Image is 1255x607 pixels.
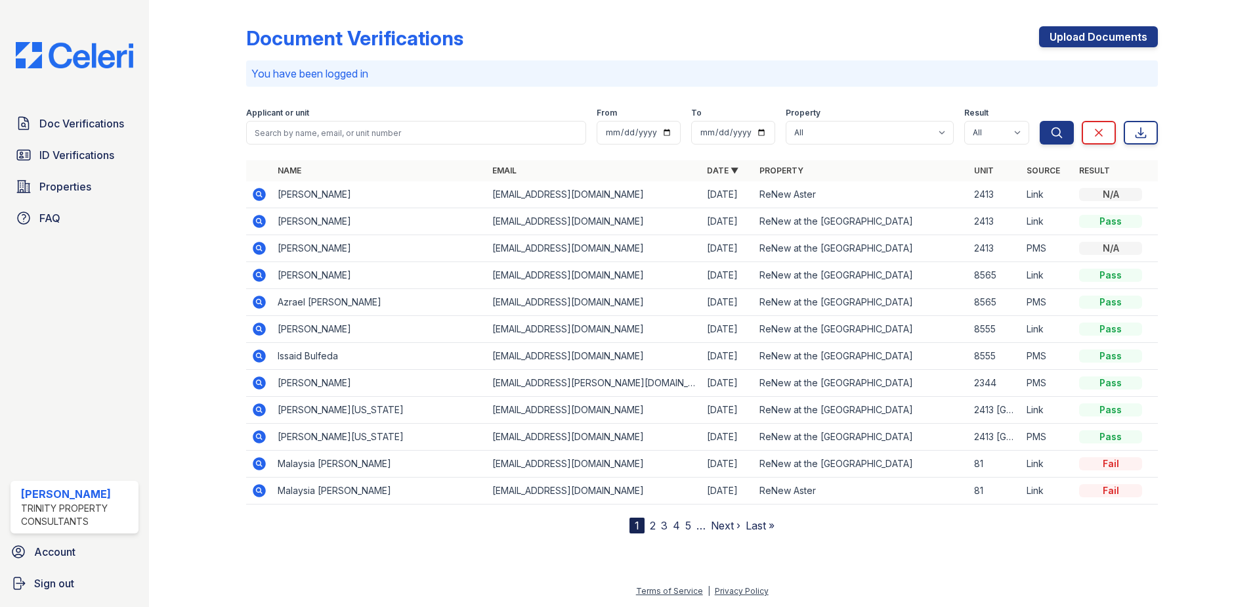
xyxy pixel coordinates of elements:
div: Pass [1079,349,1142,363]
a: ID Verifications [11,142,138,168]
span: … [696,518,706,533]
td: 2413 [GEOGRAPHIC_DATA] [969,397,1021,424]
div: Fail [1079,484,1142,497]
td: [DATE] [702,262,754,289]
td: ReNew at the [GEOGRAPHIC_DATA] [754,262,969,289]
td: Link [1021,262,1074,289]
a: Property [759,166,803,175]
td: PMS [1021,424,1074,451]
td: [DATE] [702,181,754,208]
a: 5 [685,519,691,532]
a: Email [492,166,517,175]
td: [DATE] [702,424,754,451]
td: 81 [969,478,1021,505]
td: 2413 [GEOGRAPHIC_DATA] [969,424,1021,451]
td: [DATE] [702,478,754,505]
div: N/A [1079,242,1142,255]
label: Applicant or unit [246,108,309,118]
a: 2 [650,519,656,532]
td: [PERSON_NAME] [272,235,487,262]
div: | [708,586,710,596]
td: [PERSON_NAME][US_STATE] [272,397,487,424]
td: PMS [1021,343,1074,370]
span: Sign out [34,575,74,591]
td: [PERSON_NAME] [272,370,487,397]
td: Azrael [PERSON_NAME] [272,289,487,316]
p: You have been logged in [251,66,1153,81]
td: [DATE] [702,397,754,424]
td: [EMAIL_ADDRESS][DOMAIN_NAME] [487,235,702,262]
a: Account [5,539,144,565]
div: Pass [1079,296,1142,309]
td: 2413 [969,208,1021,235]
label: From [597,108,617,118]
td: [EMAIL_ADDRESS][DOMAIN_NAME] [487,316,702,343]
td: 8555 [969,316,1021,343]
span: ID Verifications [39,147,114,163]
td: ReNew at the [GEOGRAPHIC_DATA] [754,316,969,343]
td: 8565 [969,289,1021,316]
a: Unit [974,166,994,175]
span: Doc Verifications [39,116,124,131]
span: Properties [39,179,91,194]
td: [DATE] [702,343,754,370]
td: [EMAIL_ADDRESS][PERSON_NAME][DOMAIN_NAME] [487,370,702,397]
td: ReNew at the [GEOGRAPHIC_DATA] [754,424,969,451]
td: [DATE] [702,208,754,235]
a: Doc Verifications [11,110,138,137]
td: Link [1021,181,1074,208]
div: Trinity Property Consultants [21,502,133,528]
td: [PERSON_NAME] [272,262,487,289]
td: [PERSON_NAME] [272,316,487,343]
td: ReNew at the [GEOGRAPHIC_DATA] [754,397,969,424]
div: Pass [1079,323,1142,336]
td: PMS [1021,235,1074,262]
td: 8555 [969,343,1021,370]
td: [DATE] [702,289,754,316]
td: [EMAIL_ADDRESS][DOMAIN_NAME] [487,181,702,208]
td: [EMAIL_ADDRESS][DOMAIN_NAME] [487,424,702,451]
a: 4 [673,519,680,532]
td: ReNew at the [GEOGRAPHIC_DATA] [754,289,969,316]
td: [EMAIL_ADDRESS][DOMAIN_NAME] [487,478,702,505]
td: Link [1021,397,1074,424]
td: 81 [969,451,1021,478]
td: PMS [1021,370,1074,397]
td: [DATE] [702,451,754,478]
td: [DATE] [702,235,754,262]
div: Pass [1079,269,1142,282]
td: Link [1021,478,1074,505]
a: Date ▼ [707,166,738,175]
div: [PERSON_NAME] [21,486,133,502]
td: [EMAIL_ADDRESS][DOMAIN_NAME] [487,397,702,424]
a: Properties [11,173,138,200]
label: To [691,108,702,118]
td: Malaysia [PERSON_NAME] [272,451,487,478]
a: Name [278,166,301,175]
td: [DATE] [702,370,754,397]
a: Result [1079,166,1110,175]
td: [PERSON_NAME] [272,208,487,235]
td: [EMAIL_ADDRESS][DOMAIN_NAME] [487,208,702,235]
button: Sign out [5,570,144,596]
a: Privacy Policy [715,586,769,596]
td: ReNew at the [GEOGRAPHIC_DATA] [754,451,969,478]
td: ReNew at the [GEOGRAPHIC_DATA] [754,370,969,397]
a: 3 [661,519,668,532]
a: FAQ [11,205,138,231]
td: Malaysia [PERSON_NAME] [272,478,487,505]
a: Next › [711,519,740,532]
td: [PERSON_NAME] [272,181,487,208]
td: [DATE] [702,316,754,343]
input: Search by name, email, or unit number [246,121,586,145]
div: N/A [1079,188,1142,201]
div: Pass [1079,215,1142,228]
td: ReNew at the [GEOGRAPHIC_DATA] [754,208,969,235]
div: Fail [1079,457,1142,470]
td: [PERSON_NAME][US_STATE] [272,424,487,451]
td: 2413 [969,181,1021,208]
a: Last » [746,519,775,532]
td: ReNew at the [GEOGRAPHIC_DATA] [754,235,969,262]
td: ReNew Aster [754,181,969,208]
td: ReNew at the [GEOGRAPHIC_DATA] [754,343,969,370]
